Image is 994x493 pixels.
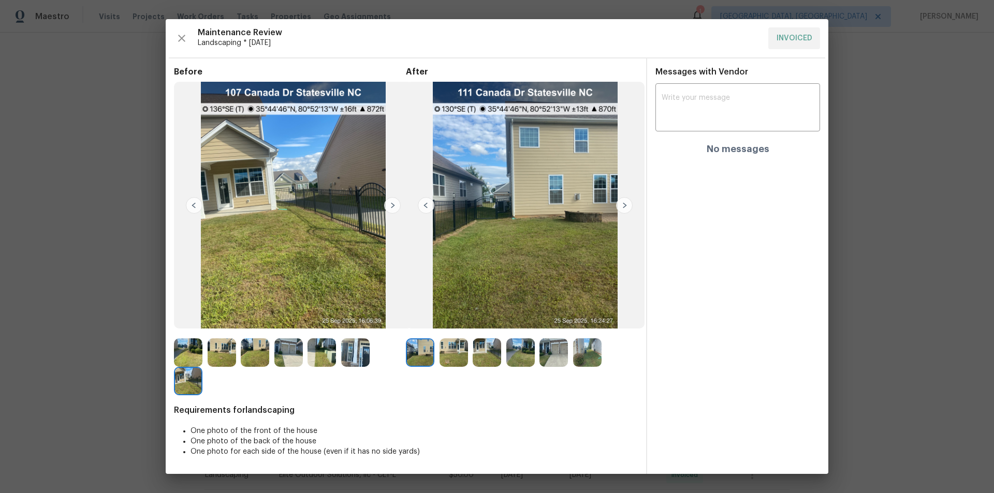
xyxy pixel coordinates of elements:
[655,68,748,76] span: Messages with Vendor
[174,67,406,77] span: Before
[707,144,769,154] h4: No messages
[191,426,638,436] li: One photo of the front of the house
[191,446,638,457] li: One photo for each side of the house (even if it has no side yards)
[616,197,633,214] img: right-chevron-button-url
[174,405,638,415] span: Requirements for landscaping
[191,436,638,446] li: One photo of the back of the house
[198,38,760,48] span: Landscaping * [DATE]
[384,197,401,214] img: right-chevron-button-url
[186,197,202,214] img: left-chevron-button-url
[406,67,638,77] span: After
[418,197,434,214] img: left-chevron-button-url
[198,27,760,38] span: Maintenance Review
